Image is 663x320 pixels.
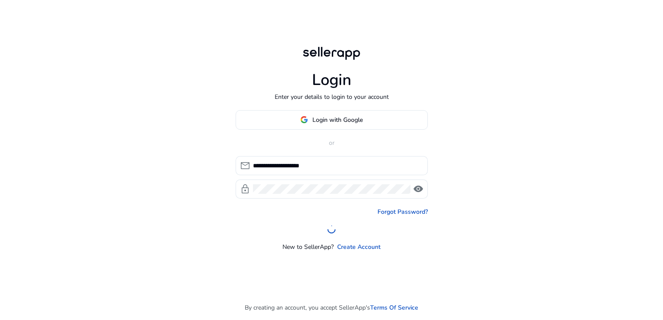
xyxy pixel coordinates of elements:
[413,184,423,194] span: visibility
[337,242,381,251] a: Create Account
[282,242,334,251] p: New to SellerApp?
[312,71,351,89] h1: Login
[377,207,428,216] a: Forgot Password?
[275,92,389,101] p: Enter your details to login to your account
[240,184,250,194] span: lock
[236,138,428,147] p: or
[312,115,363,124] span: Login with Google
[370,303,418,312] a: Terms Of Service
[240,160,250,171] span: mail
[300,116,308,124] img: google-logo.svg
[236,110,428,130] button: Login with Google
